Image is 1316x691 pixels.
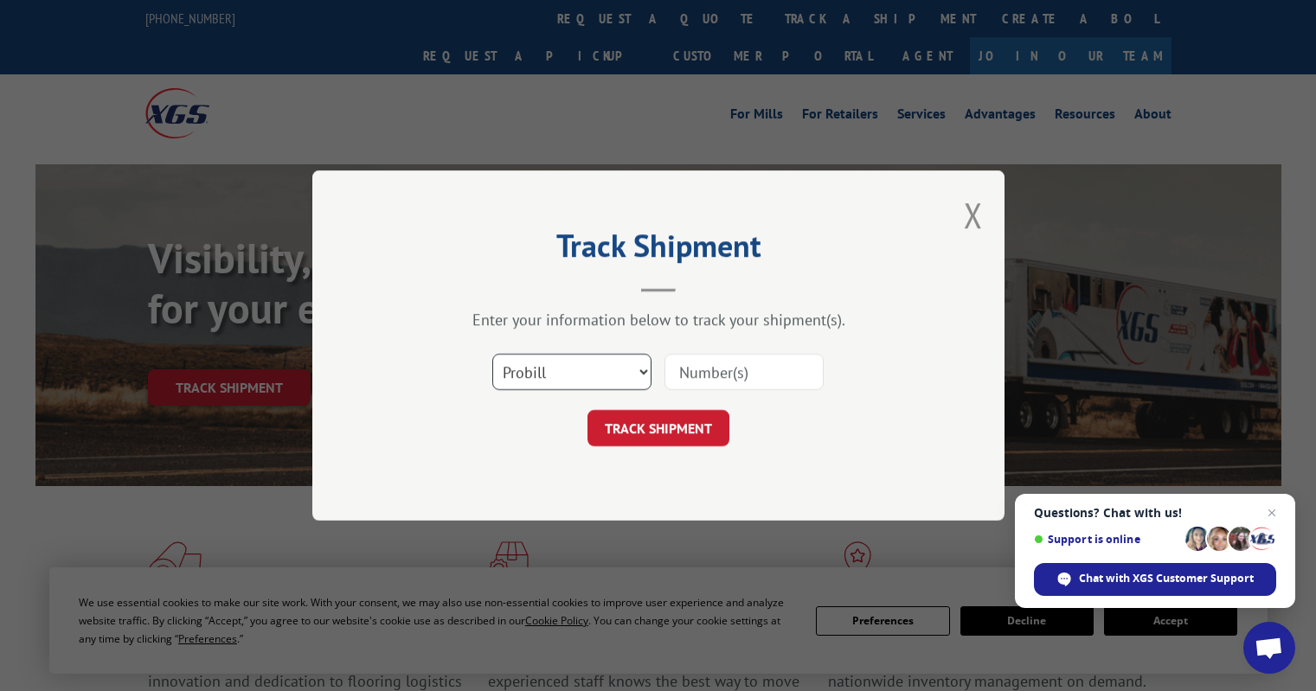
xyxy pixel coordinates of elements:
[1243,622,1295,674] div: Open chat
[399,234,918,266] h2: Track Shipment
[664,354,824,390] input: Number(s)
[399,310,918,330] div: Enter your information below to track your shipment(s).
[587,410,729,446] button: TRACK SHIPMENT
[964,192,983,238] button: Close modal
[1079,571,1254,586] span: Chat with XGS Customer Support
[1034,533,1179,546] span: Support is online
[1034,563,1276,596] div: Chat with XGS Customer Support
[1034,506,1276,520] span: Questions? Chat with us!
[1261,502,1282,523] span: Close chat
